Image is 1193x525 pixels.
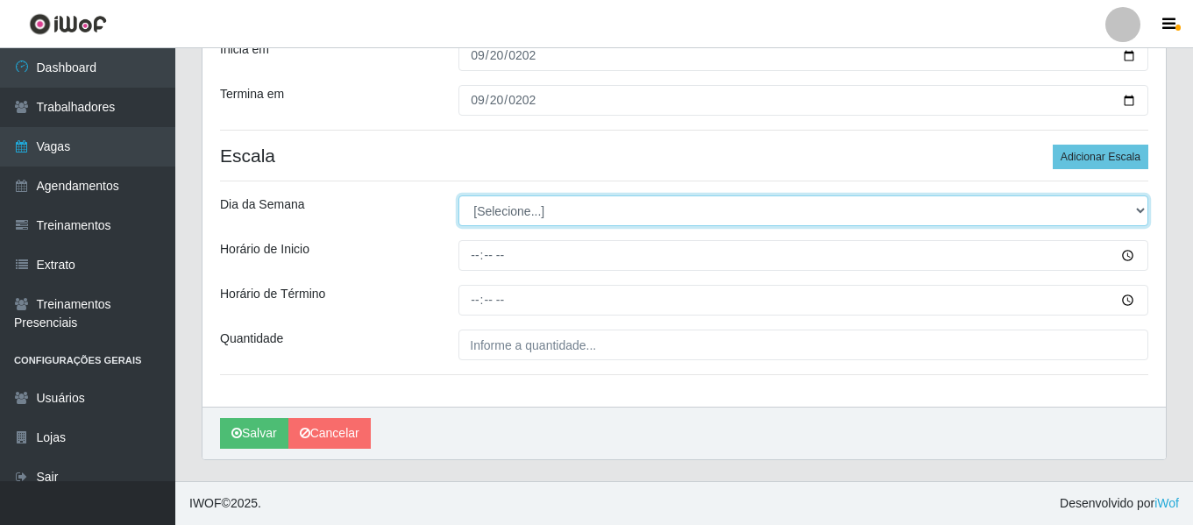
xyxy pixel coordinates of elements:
label: Quantidade [220,330,283,348]
label: Termina em [220,85,284,103]
span: Desenvolvido por [1060,494,1179,513]
input: 00/00/0000 [458,40,1148,71]
span: © 2025 . [189,494,261,513]
a: Cancelar [288,418,371,449]
label: Horário de Inicio [220,240,309,259]
span: IWOF [189,496,222,510]
a: iWof [1154,496,1179,510]
h4: Escala [220,145,1148,167]
input: 00/00/0000 [458,85,1148,116]
input: Informe a quantidade... [458,330,1148,360]
label: Dia da Semana [220,195,305,214]
label: Inicia em [220,40,269,59]
label: Horário de Término [220,285,325,303]
button: Salvar [220,418,288,449]
button: Adicionar Escala [1053,145,1148,169]
input: 00:00 [458,240,1148,271]
input: 00:00 [458,285,1148,316]
img: CoreUI Logo [29,13,107,35]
